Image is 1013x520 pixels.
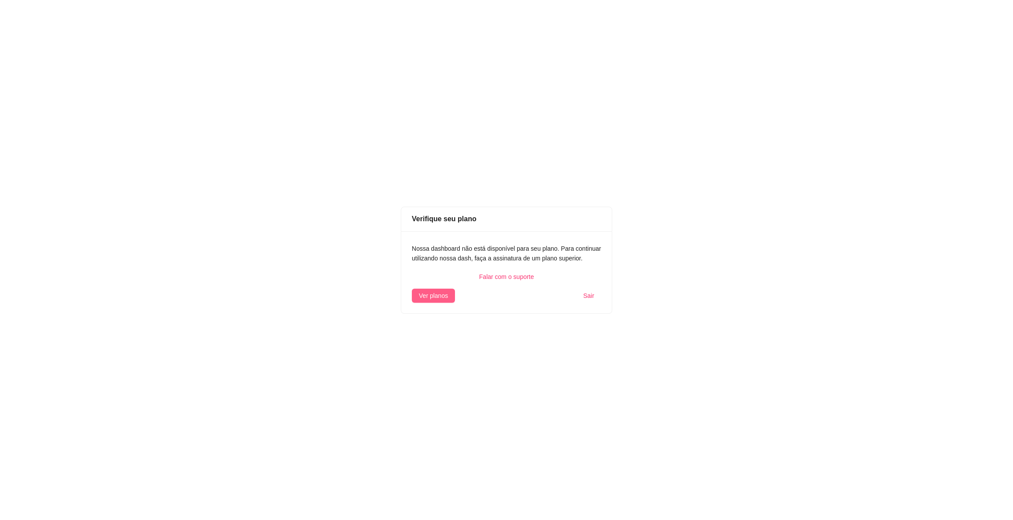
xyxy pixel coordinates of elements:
div: Nossa dashboard não está disponível para seu plano. Para continuar utilizando nossa dash, faça a ... [412,244,601,263]
span: Ver planos [419,291,448,301]
button: Ver planos [412,289,455,303]
div: Verifique seu plano [412,213,601,224]
span: Sair [583,291,594,301]
a: Falar com o suporte [412,272,601,282]
button: Sair [576,289,601,303]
